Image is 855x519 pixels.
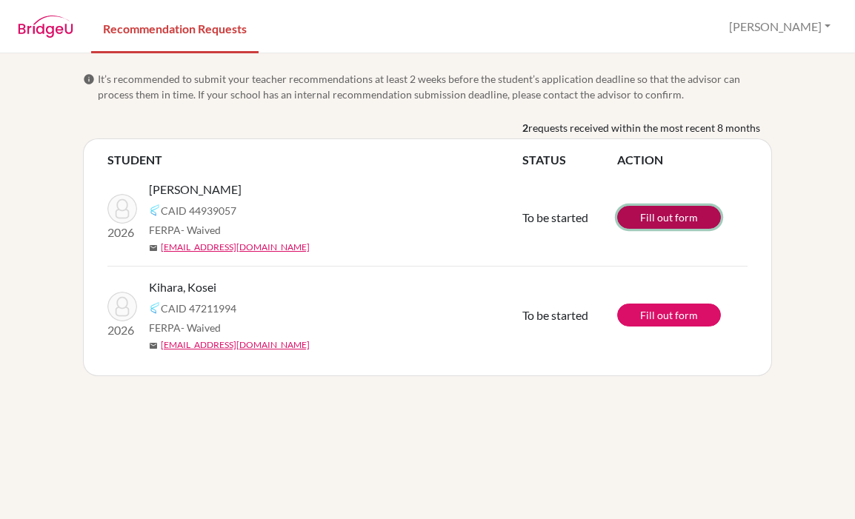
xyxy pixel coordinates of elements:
[161,301,236,316] span: CAID 47211994
[181,224,221,236] span: - Waived
[98,71,772,102] span: It’s recommended to submit your teacher recommendations at least 2 weeks before the student’s app...
[522,308,588,322] span: To be started
[161,203,236,218] span: CAID 44939057
[107,224,137,241] p: 2026
[522,151,617,169] th: STATUS
[149,244,158,252] span: mail
[722,13,837,41] button: [PERSON_NAME]
[107,194,137,224] img: Gold, Maya
[107,151,522,169] th: STUDENT
[181,321,221,334] span: - Waived
[161,338,310,352] a: [EMAIL_ADDRESS][DOMAIN_NAME]
[149,320,221,335] span: FERPA
[149,204,161,216] img: Common App logo
[528,120,760,135] span: requests received within the most recent 8 months
[617,304,721,327] a: Fill out form
[522,210,588,224] span: To be started
[149,341,158,350] span: mail
[83,73,95,85] span: info
[107,292,137,321] img: Kihara, Kosei
[617,151,748,169] th: ACTION
[149,302,161,314] img: Common App logo
[149,278,216,296] span: Kihara, Kosei
[107,321,137,339] p: 2026
[149,222,221,238] span: FERPA
[161,241,310,254] a: [EMAIL_ADDRESS][DOMAIN_NAME]
[617,206,721,229] a: Fill out form
[91,2,259,53] a: Recommendation Requests
[18,16,73,38] img: BridgeU logo
[149,181,242,198] span: [PERSON_NAME]
[522,120,528,135] b: 2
